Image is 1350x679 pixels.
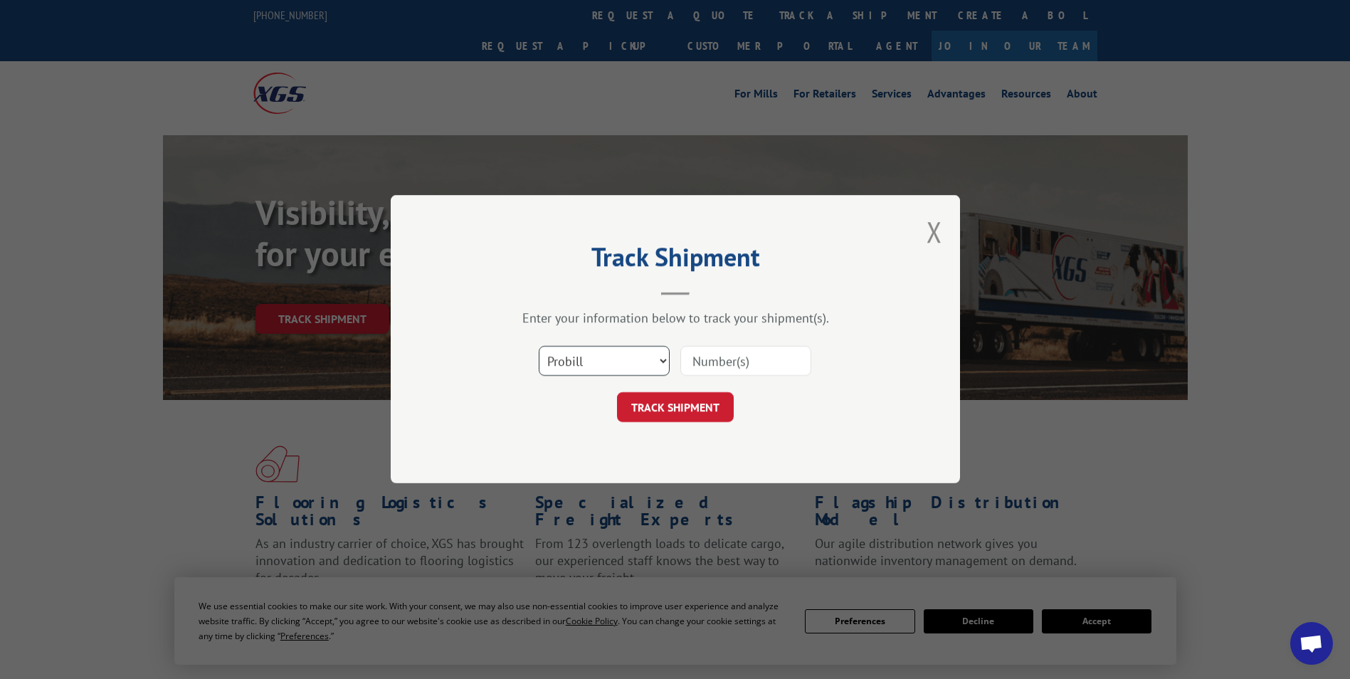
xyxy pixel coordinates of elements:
button: TRACK SHIPMENT [617,393,734,423]
input: Number(s) [680,347,811,377]
button: Close modal [927,213,942,251]
h2: Track Shipment [462,247,889,274]
a: Open chat [1290,622,1333,665]
div: Enter your information below to track your shipment(s). [462,310,889,327]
